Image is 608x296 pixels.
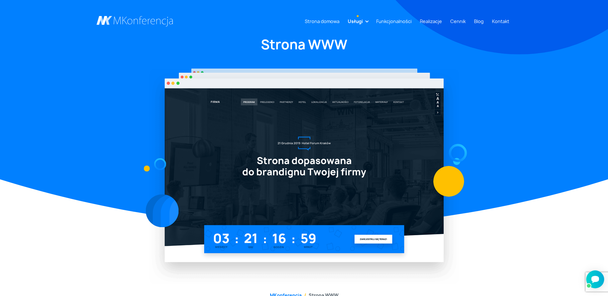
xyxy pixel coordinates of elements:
[154,158,166,170] img: Graficzny element strony
[149,69,459,284] img: Strona WWW
[433,166,464,197] img: Graficzny element strony
[345,15,365,27] a: Usługi
[374,15,414,27] a: Funkcjonalności
[302,15,342,27] a: Strona domowa
[489,15,512,27] a: Kontakt
[445,140,471,166] img: Graficzny element strony
[448,15,468,27] a: Cennik
[96,36,512,53] h1: Strona WWW
[144,165,150,171] img: Graficzny element strony
[146,194,179,227] img: Graficzny element strony
[586,270,604,288] iframe: Smartsupp widget button
[453,158,460,165] img: Graficzny element strony
[471,15,486,27] a: Blog
[417,15,445,27] a: Realizacje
